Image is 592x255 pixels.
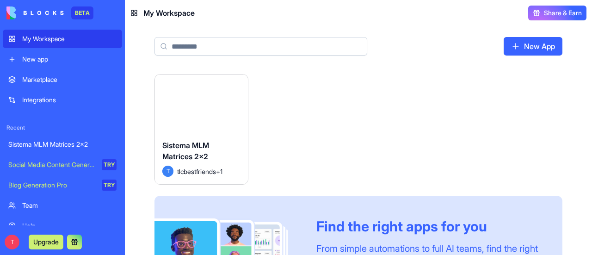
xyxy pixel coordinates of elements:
div: New app [22,55,117,64]
div: TRY [102,180,117,191]
div: Social Media Content Generator [8,160,95,169]
div: My Workspace [22,34,117,44]
a: Integrations [3,91,122,109]
div: Sistema MLM Matrices 2x2 [8,140,117,149]
a: My Workspace [3,30,122,48]
span: T [5,235,19,249]
div: Find the right apps for you [316,218,540,235]
div: Blog Generation Pro [8,180,95,190]
a: Blog Generation ProTRY [3,176,122,194]
span: Recent [3,124,122,131]
a: New app [3,50,122,68]
div: Marketplace [22,75,117,84]
a: Help [3,217,122,235]
a: Sistema MLM Matrices 2x2 [3,135,122,154]
a: Marketplace [3,70,122,89]
div: TRY [102,159,117,170]
span: tlcbestfriends+1 [177,167,222,176]
button: Share & Earn [528,6,586,20]
span: T [162,166,173,177]
div: Integrations [22,95,117,105]
a: BETA [6,6,93,19]
span: Sistema MLM Matrices 2x2 [162,141,209,161]
a: New App [504,37,562,56]
button: Upgrade [29,235,63,249]
img: logo [6,6,64,19]
a: Upgrade [29,237,63,246]
div: Help [22,221,117,230]
a: Social Media Content GeneratorTRY [3,155,122,174]
span: My Workspace [143,7,195,19]
a: Team [3,196,122,215]
div: BETA [71,6,93,19]
div: Team [22,201,117,210]
span: Share & Earn [544,8,582,18]
a: Sistema MLM Matrices 2x2Ttlcbestfriends+1 [154,74,248,185]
